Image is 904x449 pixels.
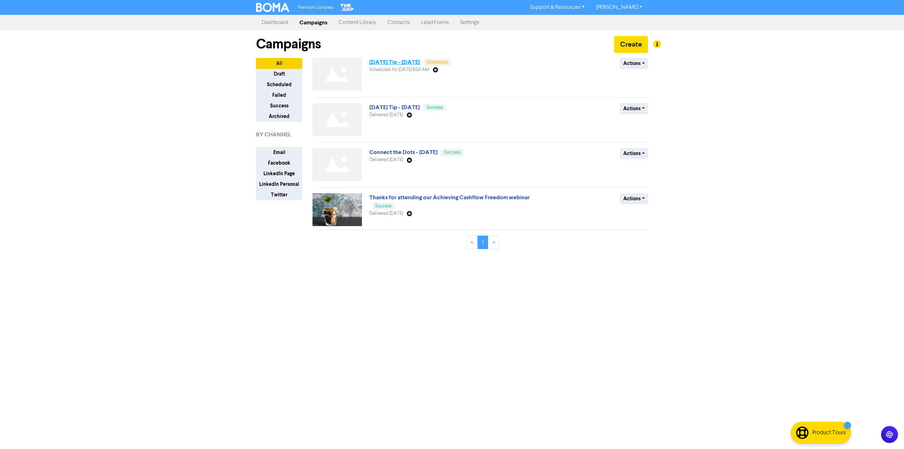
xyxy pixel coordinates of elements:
[256,36,321,52] h1: Campaigns
[415,16,454,30] a: Lead Forms
[313,148,362,181] img: Not found
[256,158,302,169] button: Facebook
[620,148,648,159] button: Actions
[256,3,289,12] img: BOMA Logo
[256,179,302,190] button: LinkedIn Personal
[369,158,403,162] span: Delivered [DATE]
[614,36,648,53] button: Create
[369,104,420,111] a: [DATE] Tip - [DATE]
[294,16,333,30] a: Campaigns
[256,168,302,179] button: LinkedIn Page
[256,69,302,79] button: Draft
[313,58,362,91] img: Not found
[256,111,302,122] button: Archived
[333,16,382,30] a: Content Library
[375,204,392,208] span: Success
[524,2,590,13] a: Support & Resources
[382,16,415,30] a: Contacts
[477,236,488,249] a: Page 1 is your current page
[369,67,429,72] span: Scheduled for [DATE] 8:00 AM
[815,373,904,449] iframe: Chat Widget
[256,90,302,101] button: Failed
[427,105,443,110] span: Success
[590,2,648,13] a: [PERSON_NAME]
[369,194,530,201] a: Thanks for attending our Achieving Cashflow Freedom webinar
[454,16,485,30] a: Settings
[313,193,362,226] img: image_1737414449993.jpg
[369,113,403,117] span: Delivered [DATE]
[369,149,438,156] a: Connect the Dots - [DATE]
[339,3,355,12] img: The Gap
[256,130,291,139] span: BY CHANNEL
[256,100,302,111] button: Success
[313,103,362,136] img: Not found
[620,58,648,69] button: Actions
[369,211,403,216] span: Delivered [DATE]
[427,60,448,65] span: Scheduled
[620,103,648,114] button: Actions
[444,150,461,155] span: Success
[256,79,302,90] button: Scheduled
[256,147,302,158] button: Email
[256,58,302,69] button: All
[369,59,420,66] a: [DATE] Tip - [DATE]
[298,5,334,10] span: Premium Libraries:
[256,16,294,30] a: Dashboard
[620,193,648,204] button: Actions
[256,189,302,200] button: Twitter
